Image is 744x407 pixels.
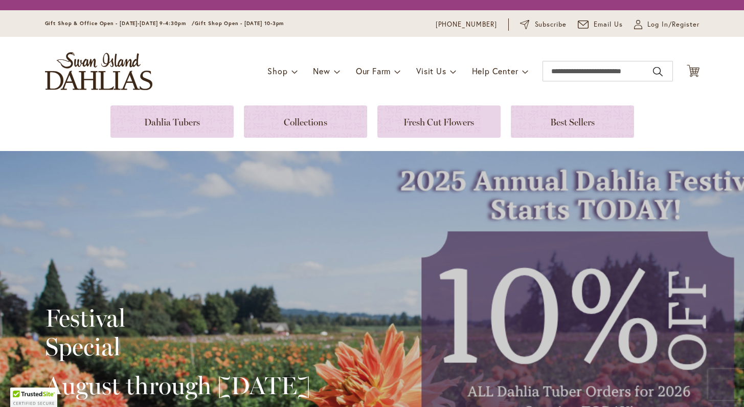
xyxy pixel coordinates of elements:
[45,371,310,400] h2: August through [DATE]
[520,19,567,30] a: Subscribe
[472,66,518,76] span: Help Center
[594,19,623,30] span: Email Us
[45,52,152,90] a: store logo
[195,20,284,27] span: Gift Shop Open - [DATE] 10-3pm
[10,388,57,407] div: TrustedSite Certified
[653,63,662,80] button: Search
[356,66,391,76] span: Our Farm
[45,20,195,27] span: Gift Shop & Office Open - [DATE]-[DATE] 9-4:30pm /
[647,19,700,30] span: Log In/Register
[267,66,287,76] span: Shop
[313,66,330,76] span: New
[535,19,567,30] span: Subscribe
[634,19,700,30] a: Log In/Register
[436,19,498,30] a: [PHONE_NUMBER]
[578,19,623,30] a: Email Us
[416,66,446,76] span: Visit Us
[45,304,310,361] h2: Festival Special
